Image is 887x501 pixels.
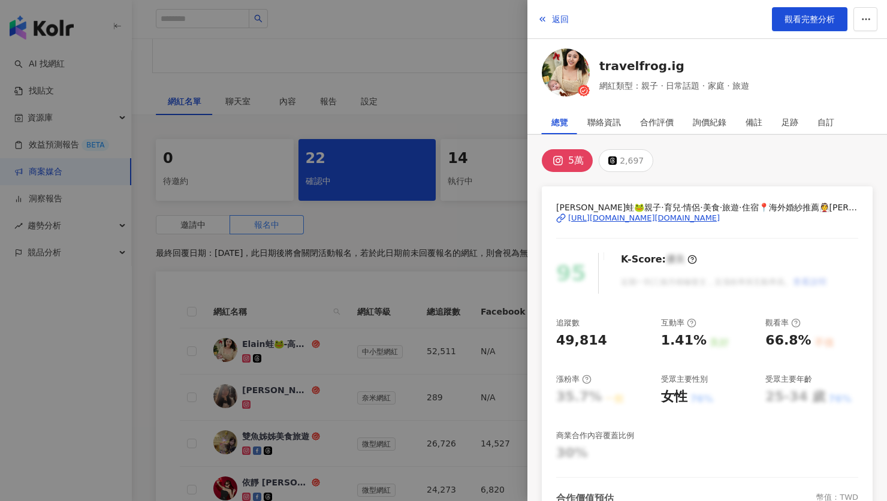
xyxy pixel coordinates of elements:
a: 觀看完整分析 [772,7,847,31]
div: 漲粉率 [556,374,592,385]
div: 互動率 [661,318,696,328]
button: 5萬 [542,149,593,172]
div: 受眾主要性別 [661,374,708,385]
div: 66.8% [765,331,811,350]
a: KOL Avatar [542,49,590,101]
button: 2,697 [599,149,653,172]
div: 49,814 [556,331,607,350]
span: 觀看完整分析 [785,14,835,24]
div: 受眾主要年齡 [765,374,812,385]
button: 返回 [537,7,569,31]
div: 5萬 [568,152,584,169]
a: [URL][DOMAIN_NAME][DOMAIN_NAME] [556,213,858,224]
span: 網紅類型：親子 · 日常話題 · 家庭 · 旅遊 [599,79,749,92]
div: 觀看率 [765,318,801,328]
div: 聯絡資訊 [587,110,621,134]
div: 自訂 [817,110,834,134]
div: 商業合作內容覆蓋比例 [556,430,634,441]
span: [PERSON_NAME]蛙🐸親子·育兒·情侶·美食·旅遊·住宿📍海外婚紗推薦👰[PERSON_NAME] 越南景點 [GEOGRAPHIC_DATA]景點✨ | travelfrog.ig [556,201,858,214]
div: 女性 [661,388,687,406]
div: K-Score : [621,253,697,266]
span: 返回 [552,14,569,24]
div: 總覽 [551,110,568,134]
div: 足跡 [782,110,798,134]
div: 2,697 [620,152,644,169]
div: 追蹤數 [556,318,580,328]
div: 詢價紀錄 [693,110,726,134]
a: travelfrog.ig [599,58,749,74]
img: KOL Avatar [542,49,590,96]
div: [URL][DOMAIN_NAME][DOMAIN_NAME] [568,213,720,224]
div: 合作評價 [640,110,674,134]
div: 1.41% [661,331,707,350]
div: 備註 [746,110,762,134]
